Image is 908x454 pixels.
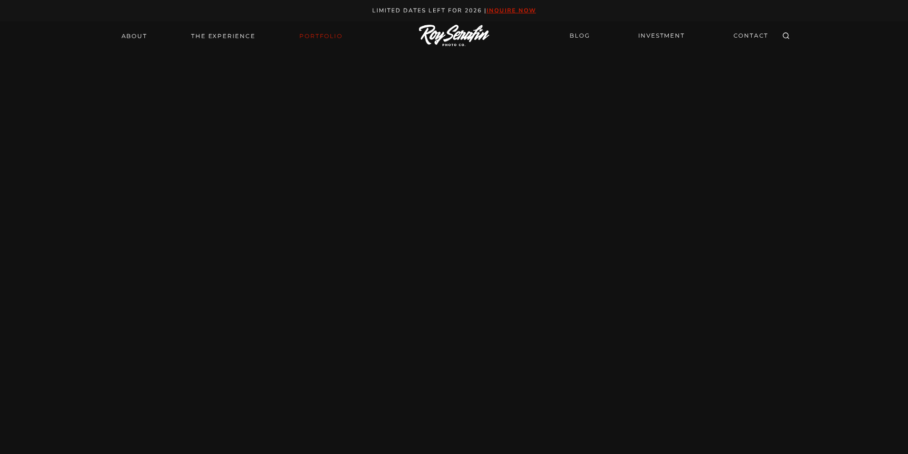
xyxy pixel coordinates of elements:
[487,7,536,14] a: inquire now
[564,28,595,44] a: BLOG
[116,30,153,43] a: About
[294,30,348,43] a: Portfolio
[10,6,898,16] p: Limited Dates LEft for 2026 |
[185,30,261,43] a: THE EXPERIENCE
[116,30,348,43] nav: Primary Navigation
[419,25,490,47] img: Logo of Roy Serafin Photo Co., featuring stylized text in white on a light background, representi...
[564,28,775,44] nav: Secondary Navigation
[779,30,793,43] button: View Search Form
[633,28,691,44] a: INVESTMENT
[728,28,775,44] a: CONTACT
